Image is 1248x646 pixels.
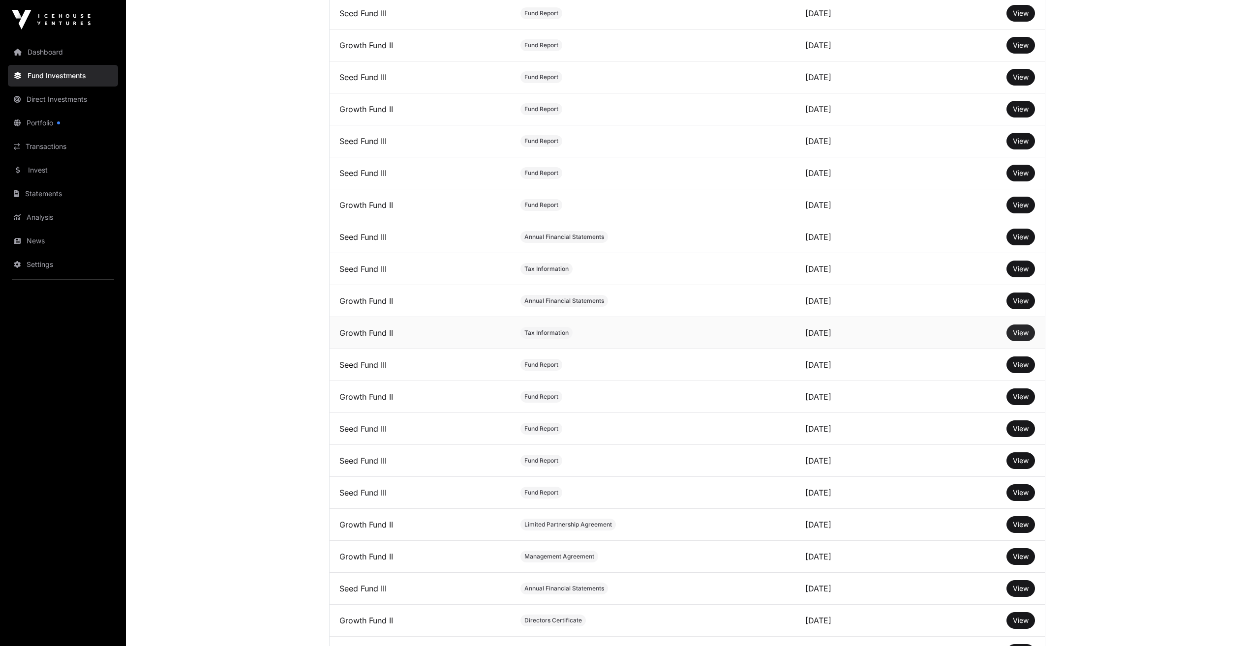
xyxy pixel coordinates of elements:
[1013,264,1029,273] span: View
[8,88,118,110] a: Direct Investments
[1013,72,1029,82] a: View
[330,349,511,381] td: Seed Fund III
[524,553,594,560] span: Management Agreement
[1013,9,1029,17] span: View
[330,509,511,541] td: Growth Fund II
[1006,133,1035,149] button: View
[1013,296,1029,306] a: View
[1013,488,1029,497] span: View
[1013,520,1029,529] span: View
[795,573,926,605] td: [DATE]
[1013,201,1029,209] span: View
[524,521,612,529] span: Limited Partnership Agreement
[1013,104,1029,114] a: View
[1013,424,1029,433] span: View
[1013,552,1029,560] span: View
[1013,520,1029,529] a: View
[1013,552,1029,561] a: View
[1013,233,1029,241] span: View
[1013,616,1029,624] span: View
[1013,328,1029,337] span: View
[1013,392,1029,401] span: View
[1006,229,1035,245] button: View
[1006,612,1035,629] button: View
[1013,456,1029,465] span: View
[1199,599,1248,646] div: Chat Widget
[524,233,604,241] span: Annual Financial Statements
[795,349,926,381] td: [DATE]
[524,137,558,145] span: Fund Report
[8,206,118,228] a: Analysis
[1006,324,1035,341] button: View
[8,230,118,252] a: News
[1013,584,1029,592] span: View
[1013,392,1029,402] a: View
[795,509,926,541] td: [DATE]
[795,413,926,445] td: [DATE]
[1013,584,1029,593] a: View
[795,541,926,573] td: [DATE]
[8,183,118,205] a: Statements
[524,393,558,401] span: Fund Report
[795,157,926,189] td: [DATE]
[795,605,926,637] td: [DATE]
[524,41,558,49] span: Fund Report
[1013,137,1029,145] span: View
[1013,105,1029,113] span: View
[1006,452,1035,469] button: View
[795,61,926,93] td: [DATE]
[1006,69,1035,86] button: View
[330,477,511,509] td: Seed Fund III
[8,159,118,181] a: Invest
[795,445,926,477] td: [DATE]
[524,457,558,465] span: Fund Report
[1006,165,1035,181] button: View
[330,317,511,349] td: Growth Fund II
[1013,424,1029,434] a: View
[1006,548,1035,565] button: View
[1006,261,1035,277] button: View
[330,189,511,221] td: Growth Fund II
[1013,136,1029,146] a: View
[8,254,118,275] a: Settings
[330,413,511,445] td: Seed Fund III
[330,29,511,61] td: Growth Fund II
[524,425,558,433] span: Fund Report
[8,136,118,157] a: Transactions
[1006,5,1035,22] button: View
[524,585,604,592] span: Annual Financial Statements
[524,265,569,273] span: Tax Information
[1006,101,1035,117] button: View
[1013,169,1029,177] span: View
[330,541,511,573] td: Growth Fund II
[524,361,558,369] span: Fund Report
[1013,296,1029,305] span: View
[795,477,926,509] td: [DATE]
[524,617,582,624] span: Directors Certificate
[330,125,511,157] td: Seed Fund III
[795,317,926,349] td: [DATE]
[1013,360,1029,369] span: View
[524,9,558,17] span: Fund Report
[330,573,511,605] td: Seed Fund III
[1006,580,1035,597] button: View
[8,65,118,87] a: Fund Investments
[795,221,926,253] td: [DATE]
[1013,8,1029,18] a: View
[1006,516,1035,533] button: View
[524,169,558,177] span: Fund Report
[1013,360,1029,370] a: View
[1013,40,1029,50] a: View
[795,189,926,221] td: [DATE]
[1013,328,1029,338] a: View
[330,157,511,189] td: Seed Fund III
[1006,37,1035,54] button: View
[330,221,511,253] td: Seed Fund III
[1013,616,1029,625] a: View
[795,381,926,413] td: [DATE]
[524,201,558,209] span: Fund Report
[1013,200,1029,210] a: View
[795,285,926,317] td: [DATE]
[12,10,91,29] img: Icehouse Ventures Logo
[330,253,511,285] td: Seed Fund III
